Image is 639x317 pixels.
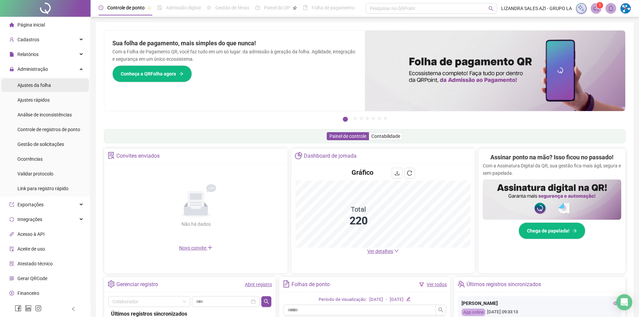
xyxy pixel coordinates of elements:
div: Período de visualização: [319,296,367,303]
span: reload [407,170,412,176]
span: Conheça a QRFolha agora [121,70,176,77]
span: Aceite de uso [17,246,45,252]
span: Atestado técnico [17,261,53,266]
div: Últimos registros sincronizados [467,279,541,290]
span: bell [608,5,614,11]
span: file-text [283,280,290,287]
div: Convites enviados [116,150,160,162]
span: 1 [599,3,601,8]
div: [DATE] [390,296,404,303]
span: Relatórios [17,52,39,57]
span: left [71,307,76,311]
span: notification [593,5,599,11]
div: Não há dados [165,220,227,228]
div: [DATE] 09:33:13 [462,309,618,316]
span: Painel de controle [329,134,366,139]
span: search [264,299,269,304]
span: Gerar QRCode [17,276,47,281]
p: Com a Assinatura Digital da QR, sua gestão fica mais ágil, segura e sem papelada. [483,162,621,177]
div: App online [462,309,485,316]
img: sparkle-icon.fc2bf0ac1784a2077858766a79e2daf3.svg [578,5,585,12]
span: Link para registro rápido [17,186,68,191]
span: user-add [9,37,14,42]
span: sync [9,217,14,222]
button: Conheça a QRFolha agora [112,65,192,82]
button: 4 [366,117,369,120]
span: arrow-right [179,71,183,76]
span: search [438,307,443,313]
span: Exportações [17,202,44,207]
span: facebook [15,305,21,312]
span: pie-chart [295,152,302,159]
span: linkedin [25,305,32,312]
span: Controle de ponto [107,5,145,10]
span: Chega de papelada! [527,227,570,234]
button: Chega de papelada! [519,222,585,239]
span: Acesso à API [17,231,45,237]
span: Gestão de solicitações [17,142,64,147]
span: qrcode [9,276,14,281]
div: [PERSON_NAME] [462,300,618,307]
span: dashboard [255,5,260,10]
span: pushpin [293,6,297,10]
button: 1 [343,117,348,122]
span: solution [108,152,115,159]
span: dollar [9,291,14,296]
span: search [488,6,493,11]
span: book [303,5,308,10]
span: audit [9,247,14,251]
span: home [9,22,14,27]
span: file [9,52,14,57]
h2: Assinar ponto na mão? Isso ficou no passado! [490,153,614,162]
div: Dashboard de jornada [304,150,357,162]
span: api [9,232,14,236]
span: download [394,170,400,176]
button: 7 [384,117,387,120]
span: filter [419,282,424,287]
a: Ver todos [427,282,447,287]
a: Ver detalhes down [367,249,399,254]
span: Controle de registros de ponto [17,127,80,132]
span: Painel do DP [264,5,290,10]
span: team [458,280,465,287]
div: Gerenciar registro [116,279,158,290]
span: solution [9,261,14,266]
span: Contabilidade [371,134,400,139]
button: 2 [354,117,357,120]
h4: Gráfico [352,168,373,177]
span: Administração [17,66,48,72]
span: pushpin [147,6,151,10]
h2: Sua folha de pagamento, mais simples do que nunca! [112,39,357,48]
span: Ver detalhes [367,249,393,254]
span: Integrações [17,217,42,222]
img: 51907 [621,3,631,13]
a: Abrir registro [245,282,272,287]
span: edit [406,297,411,301]
span: sun [207,5,211,10]
button: 6 [378,117,381,120]
span: clock-circle [99,5,103,10]
span: Ajustes rápidos [17,97,50,103]
sup: 1 [596,2,603,9]
span: export [9,202,14,207]
span: instagram [35,305,42,312]
span: file-done [157,5,162,10]
button: 5 [372,117,375,120]
img: banner%2F8d14a306-6205-4263-8e5b-06e9a85ad873.png [365,31,626,111]
span: Admissão digital [166,5,201,10]
span: eye [613,301,618,306]
img: banner%2F02c71560-61a6-44d4-94b9-c8ab97240462.png [483,179,621,220]
span: down [394,249,399,253]
span: Página inicial [17,22,45,28]
span: arrow-right [572,228,577,233]
div: Folhas de ponto [291,279,330,290]
span: Ajustes da folha [17,83,51,88]
span: LIZANDRA SALES AZI - GRUPO LA [501,5,572,12]
span: Ocorrências [17,156,43,162]
span: Gestão de férias [215,5,249,10]
span: Folha de pagamento [312,5,355,10]
span: Financeiro [17,290,39,296]
span: plus [207,245,213,250]
span: lock [9,67,14,71]
div: - [386,296,387,303]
